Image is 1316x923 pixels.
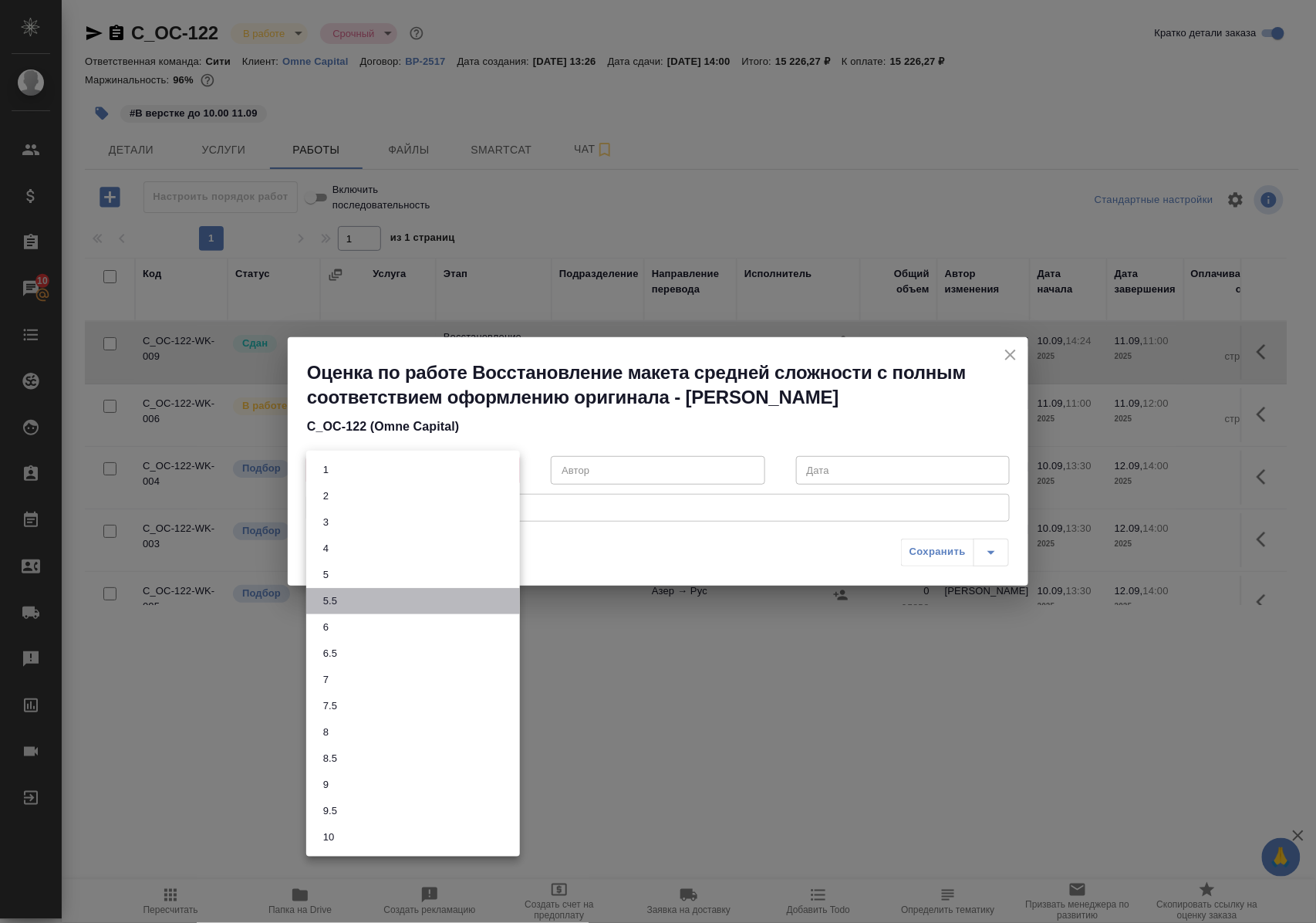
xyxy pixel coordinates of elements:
[319,698,342,715] button: 7.5
[319,488,333,505] button: 2
[319,593,342,610] button: 5.5
[319,540,333,557] button: 4
[319,803,342,820] button: 9.5
[319,619,333,636] button: 6
[319,566,333,583] button: 5
[319,750,342,767] button: 8.5
[319,671,333,688] button: 7
[319,776,333,793] button: 9
[319,514,333,531] button: 3
[319,645,342,662] button: 6.5
[319,461,333,478] button: 1
[319,724,333,741] button: 8
[319,829,339,846] button: 10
